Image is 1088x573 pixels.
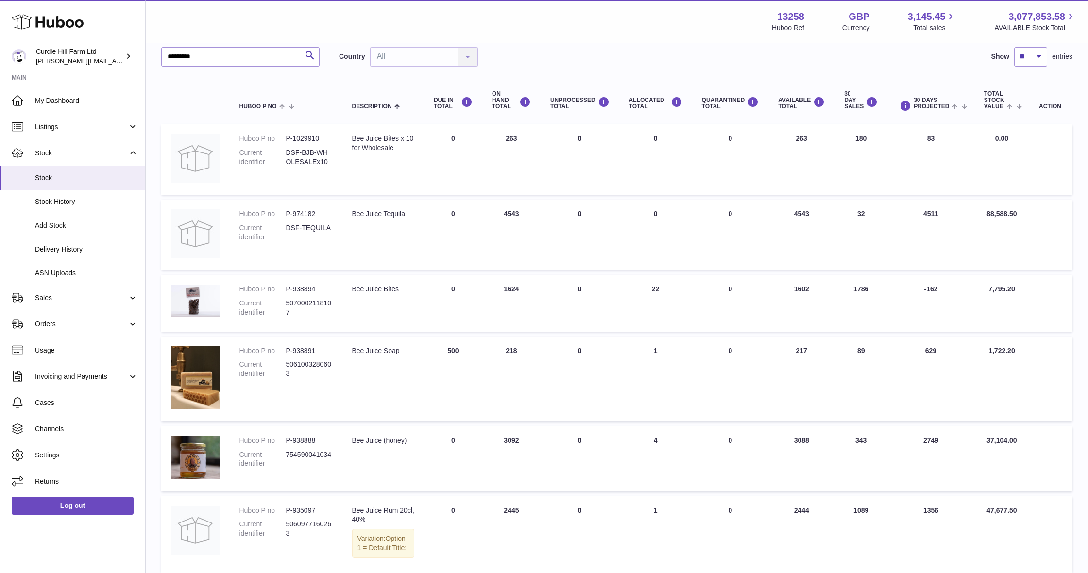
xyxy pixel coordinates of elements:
[171,506,220,555] img: product image
[729,437,732,444] span: 0
[541,124,619,195] td: 0
[171,346,220,409] img: product image
[768,200,834,270] td: 4543
[887,496,974,573] td: 1356
[482,275,541,332] td: 1624
[834,200,887,270] td: 32
[1039,103,1063,110] div: Action
[36,47,123,66] div: Curdle Hill Farm Ltd
[729,285,732,293] span: 0
[35,293,128,303] span: Sales
[424,275,482,332] td: 0
[619,275,692,332] td: 22
[35,372,128,381] span: Invoicing and Payments
[887,275,974,332] td: -162
[35,451,138,460] span: Settings
[35,346,138,355] span: Usage
[352,436,414,445] div: Bee Juice (honey)
[286,299,332,317] dd: 5070002118107
[887,124,974,195] td: 83
[339,52,365,61] label: Country
[171,285,220,317] img: product image
[35,269,138,278] span: ASN Uploads
[286,134,332,143] dd: P-1029910
[286,223,332,242] dd: DSF-TEQUILA
[239,148,286,167] dt: Current identifier
[834,426,887,491] td: 343
[424,496,482,573] td: 0
[908,10,946,23] span: 3,145.45
[768,337,834,421] td: 217
[541,337,619,421] td: 0
[286,148,332,167] dd: DSF-BJB-WHOLESALEx10
[239,520,286,538] dt: Current identifier
[986,210,1017,218] span: 88,588.50
[12,49,26,64] img: miranda@diddlysquatfarmshop.com
[35,245,138,254] span: Delivery History
[834,337,887,421] td: 89
[286,506,332,515] dd: P-935097
[619,426,692,491] td: 4
[988,347,1015,354] span: 1,722.20
[424,426,482,491] td: 0
[991,52,1009,61] label: Show
[995,135,1008,142] span: 0.00
[286,520,332,538] dd: 5060977160263
[352,346,414,355] div: Bee Juice Soap
[541,496,619,573] td: 0
[239,134,286,143] dt: Huboo P no
[352,134,414,152] div: Bee Juice Bites x 10 for Wholesale
[482,426,541,491] td: 3092
[849,10,869,23] strong: GBP
[1052,52,1072,61] span: entries
[834,496,887,573] td: 1089
[768,124,834,195] td: 263
[239,285,286,294] dt: Huboo P no
[482,124,541,195] td: 263
[239,223,286,242] dt: Current identifier
[986,437,1017,444] span: 37,104.00
[994,10,1076,33] a: 3,077,853.58 AVAILABLE Stock Total
[914,97,949,110] span: 30 DAYS PROJECTED
[239,103,276,110] span: Huboo P no
[729,135,732,142] span: 0
[619,200,692,270] td: 0
[286,285,332,294] dd: P-938894
[239,436,286,445] dt: Huboo P no
[887,426,974,491] td: 2749
[286,436,332,445] dd: P-938888
[35,477,138,486] span: Returns
[239,209,286,219] dt: Huboo P no
[541,275,619,332] td: 0
[913,23,956,33] span: Total sales
[619,124,692,195] td: 0
[35,122,128,132] span: Listings
[482,337,541,421] td: 218
[482,200,541,270] td: 4543
[35,96,138,105] span: My Dashboard
[834,275,887,332] td: 1786
[35,173,138,183] span: Stock
[988,285,1015,293] span: 7,795.20
[702,97,759,110] div: QUARANTINED Total
[777,10,804,23] strong: 13258
[994,23,1076,33] span: AVAILABLE Stock Total
[772,23,804,33] div: Huboo Ref
[36,57,195,65] span: [PERSON_NAME][EMAIL_ADDRESS][DOMAIN_NAME]
[492,91,531,110] div: ON HAND Total
[239,450,286,469] dt: Current identifier
[35,221,138,230] span: Add Stock
[434,97,473,110] div: DUE IN TOTAL
[619,337,692,421] td: 1
[619,496,692,573] td: 1
[171,436,220,479] img: product image
[286,360,332,378] dd: 5061003280603
[729,506,732,514] span: 0
[887,337,974,421] td: 629
[424,200,482,270] td: 0
[768,496,834,573] td: 2444
[768,275,834,332] td: 1602
[35,320,128,329] span: Orders
[424,337,482,421] td: 500
[768,426,834,491] td: 3088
